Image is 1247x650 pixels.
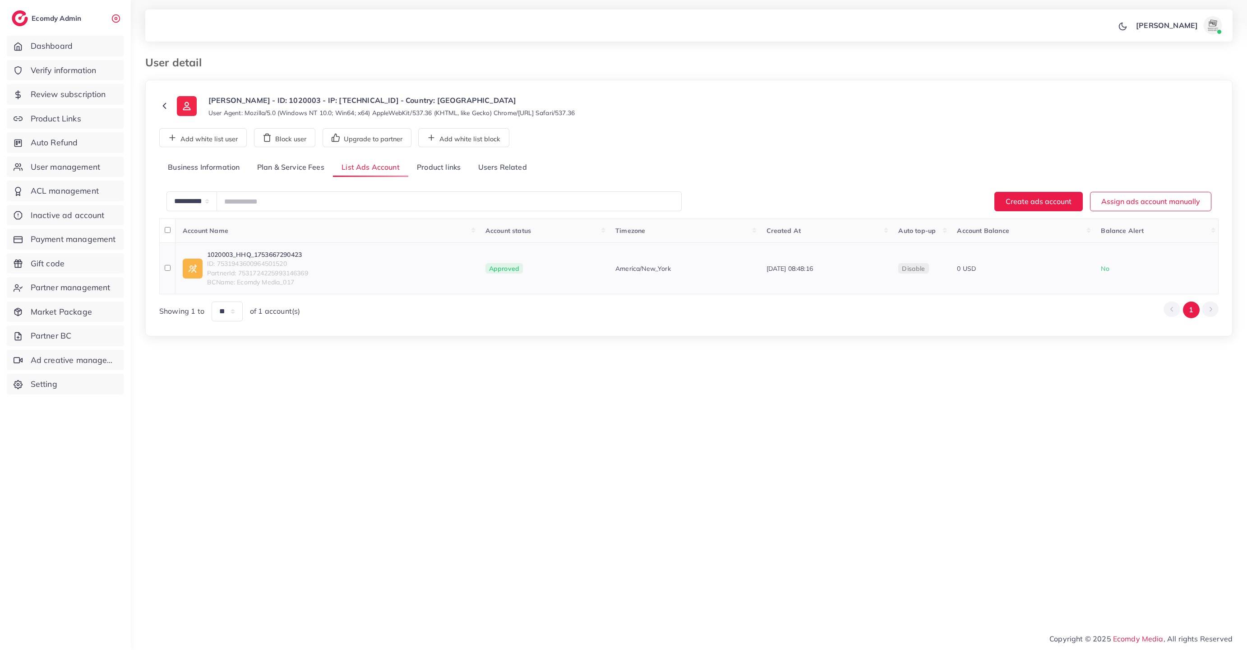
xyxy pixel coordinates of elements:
[208,108,575,117] small: User Agent: Mozilla/5.0 (Windows NT 10.0; Win64; x64) AppleWebKit/537.36 (KHTML, like Gecko) Chro...
[159,306,204,316] span: Showing 1 to
[207,259,308,268] span: ID: 7531943600964501520
[31,306,92,318] span: Market Package
[469,158,535,177] a: Users Related
[957,265,976,273] span: 0 USD
[7,60,124,81] a: Verify information
[485,227,531,235] span: Account status
[615,227,645,235] span: Timezone
[31,65,97,76] span: Verify information
[7,302,124,322] a: Market Package
[994,192,1083,211] button: Create ads account
[7,205,124,226] a: Inactive ad account
[31,354,117,366] span: Ad creative management
[183,259,203,279] img: ic-ad-info.7fc67b75.svg
[767,227,801,235] span: Created At
[7,157,124,177] a: User management
[1183,302,1200,318] button: Go to page 1
[31,88,106,100] span: Review subscription
[418,128,509,147] button: Add white list block
[898,227,936,235] span: Auto top-up
[31,40,73,52] span: Dashboard
[485,263,523,274] span: Approved
[249,158,333,177] a: Plan & Service Fees
[207,278,308,287] span: BCName: Ecomdy Media_017
[254,128,315,147] button: Block user
[7,374,124,395] a: Setting
[7,84,124,105] a: Review subscription
[145,56,209,69] h3: User detail
[1113,634,1164,643] a: Ecomdy Media
[31,113,81,125] span: Product Links
[767,265,813,273] span: [DATE] 08:48:16
[333,158,408,177] a: List Ads Account
[208,95,575,106] p: [PERSON_NAME] - ID: 1020003 - IP: [TECHNICAL_ID] - Country: [GEOGRAPHIC_DATA]
[323,128,411,147] button: Upgrade to partner
[7,36,124,56] a: Dashboard
[31,378,57,390] span: Setting
[1090,192,1211,211] button: Assign ads account manually
[31,185,99,197] span: ACL management
[31,161,100,173] span: User management
[32,14,83,23] h2: Ecomdy Admin
[1164,633,1233,644] span: , All rights Reserved
[7,229,124,250] a: Payment management
[207,269,308,278] span: PartnerId: 7531724225993146369
[250,306,300,316] span: of 1 account(s)
[31,233,116,245] span: Payment management
[7,253,124,274] a: Gift code
[7,132,124,153] a: Auto Refund
[31,330,72,342] span: Partner BC
[7,325,124,346] a: Partner BC
[31,209,105,221] span: Inactive ad account
[12,10,83,26] a: logoEcomdy Admin
[1101,227,1144,235] span: Balance Alert
[177,96,197,116] img: ic-user-info.36bf1079.svg
[7,277,124,298] a: Partner management
[159,158,249,177] a: Business Information
[408,158,469,177] a: Product links
[7,181,124,201] a: ACL management
[902,265,925,273] span: disable
[1136,20,1198,31] p: [PERSON_NAME]
[957,227,1009,235] span: Account Balance
[183,227,228,235] span: Account Name
[31,137,78,149] span: Auto Refund
[12,10,28,26] img: logo
[1204,16,1222,34] img: avatar
[31,258,65,269] span: Gift code
[7,350,124,371] a: Ad creative management
[1164,302,1219,318] ul: Pagination
[31,282,111,293] span: Partner management
[615,264,671,273] span: America/New_York
[207,250,308,259] a: 1020003_HHQ_1753667290423
[159,128,247,147] button: Add white list user
[7,108,124,129] a: Product Links
[1101,265,1109,273] span: No
[1049,633,1233,644] span: Copyright © 2025
[1131,16,1225,34] a: [PERSON_NAME]avatar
